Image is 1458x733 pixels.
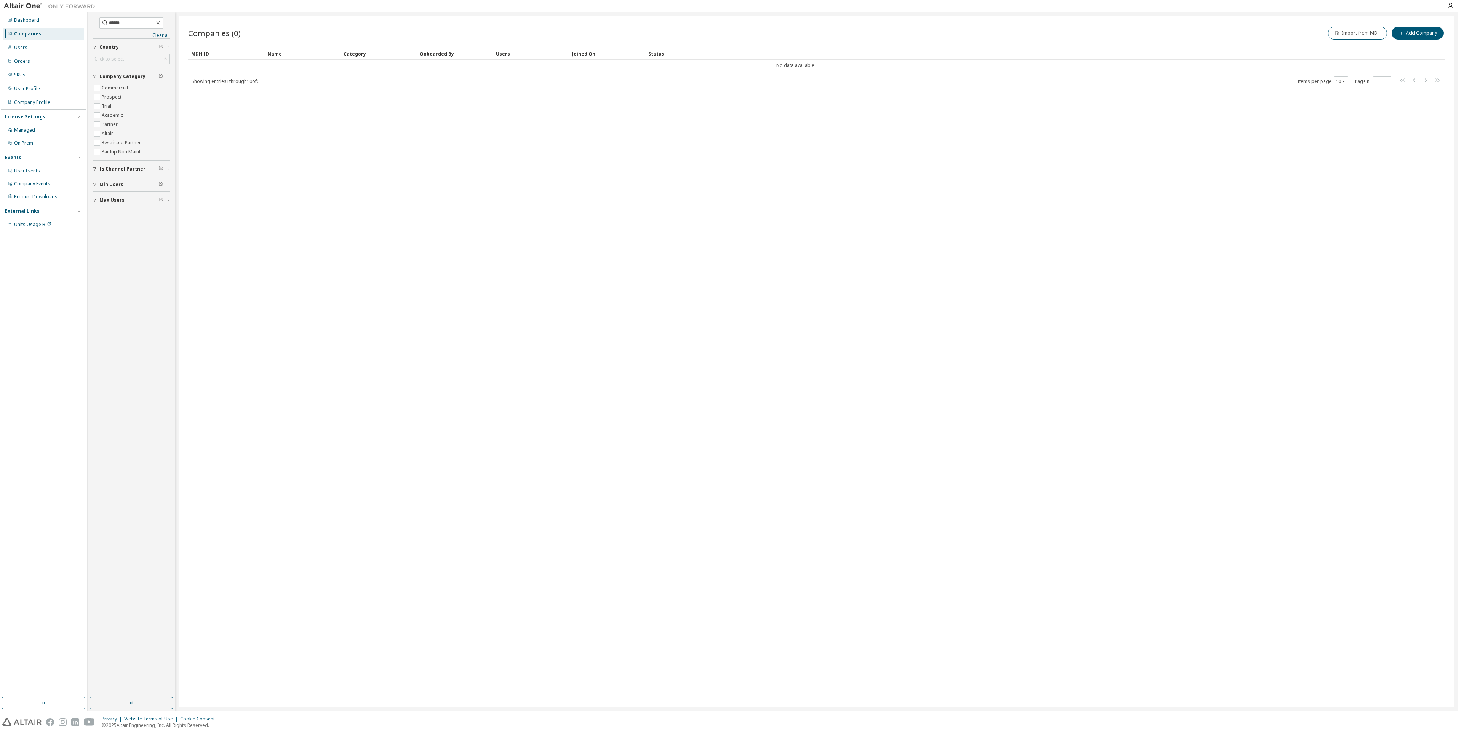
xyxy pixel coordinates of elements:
[14,86,40,92] div: User Profile
[14,181,50,187] div: Company Events
[102,147,142,156] label: Paidup Non Maint
[102,722,219,728] p: © 2025 Altair Engineering, Inc. All Rights Reserved.
[572,48,642,60] div: Joined On
[14,140,33,146] div: On Prem
[93,32,170,38] a: Clear all
[71,718,79,726] img: linkedin.svg
[648,48,1399,60] div: Status
[2,718,42,726] img: altair_logo.svg
[102,138,142,147] label: Restricted Partner
[158,73,163,80] span: Clear filter
[14,45,27,51] div: Users
[102,716,124,722] div: Privacy
[93,176,170,193] button: Min Users
[99,197,125,203] span: Max Users
[59,718,67,726] img: instagram.svg
[344,48,414,60] div: Category
[14,72,26,78] div: SKUs
[5,155,21,161] div: Events
[93,39,170,56] button: Country
[1392,27,1444,40] button: Add Company
[4,2,99,10] img: Altair One
[46,718,54,726] img: facebook.svg
[5,208,40,214] div: External Links
[14,168,40,174] div: User Events
[102,92,123,102] label: Prospect
[102,129,115,138] label: Altair
[93,54,169,64] div: Click to select
[188,28,241,38] span: Companies (0)
[93,161,170,177] button: Is Channel Partner
[99,166,145,172] span: Is Channel Partner
[158,44,163,50] span: Clear filter
[102,120,119,129] label: Partner
[5,114,45,120] div: License Settings
[84,718,95,726] img: youtube.svg
[1336,78,1346,84] button: 10
[94,56,124,62] div: Click to select
[420,48,490,60] div: Onboarded By
[14,127,35,133] div: Managed
[14,58,30,64] div: Orders
[99,182,123,188] span: Min Users
[124,716,180,722] div: Website Terms of Use
[14,17,39,23] div: Dashboard
[14,99,50,105] div: Company Profile
[1298,76,1348,86] span: Items per page
[158,182,163,188] span: Clear filter
[496,48,566,60] div: Users
[102,102,113,111] label: Trial
[14,194,58,200] div: Product Downloads
[1355,76,1391,86] span: Page n.
[102,111,125,120] label: Academic
[192,78,259,84] span: Showing entries 1 through 10 of 0
[14,31,41,37] div: Companies
[99,44,119,50] span: Country
[191,48,261,60] div: MDH ID
[14,221,51,228] span: Units Usage BI
[158,166,163,172] span: Clear filter
[180,716,219,722] div: Cookie Consent
[93,68,170,85] button: Company Category
[99,73,145,80] span: Company Category
[93,192,170,209] button: Max Users
[188,60,1402,71] td: No data available
[267,48,337,60] div: Name
[158,197,163,203] span: Clear filter
[1328,27,1387,40] button: Import from MDH
[102,83,129,92] label: Commercial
